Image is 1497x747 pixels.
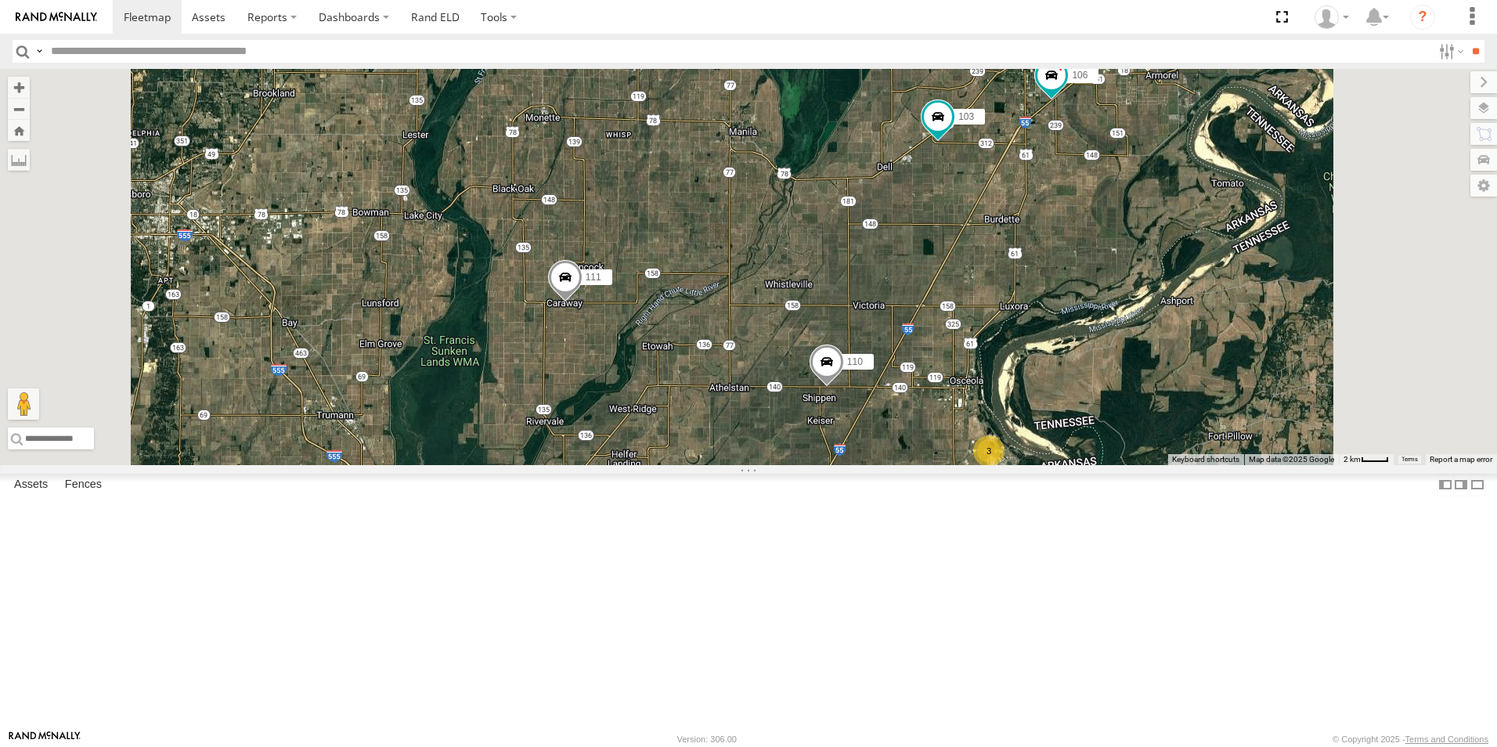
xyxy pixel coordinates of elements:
span: 106 [1072,70,1088,81]
label: Assets [6,474,56,496]
a: Terms and Conditions [1405,734,1488,744]
span: 111 [586,272,601,283]
button: Zoom Home [8,120,30,141]
span: Map data ©2025 Google [1249,455,1334,464]
button: Drag Pegman onto the map to open Street View [8,388,39,420]
img: rand-logo.svg [16,12,97,23]
div: Craig King [1309,5,1355,29]
div: © Copyright 2025 - [1333,734,1488,744]
button: Map Scale: 2 km per 32 pixels [1339,454,1394,465]
label: Map Settings [1470,175,1497,197]
button: Zoom out [8,98,30,120]
div: 3 [973,435,1005,467]
label: Dock Summary Table to the Left [1437,474,1453,496]
label: Fences [57,474,110,496]
label: Search Query [33,40,45,63]
span: 103 [958,111,974,122]
a: Visit our Website [9,731,81,747]
i: ? [1410,5,1435,30]
label: Measure [8,149,30,171]
span: 2 km [1344,455,1361,464]
label: Dock Summary Table to the Right [1453,474,1469,496]
a: Report a map error [1430,455,1492,464]
span: 110 [847,356,863,367]
a: Terms (opens in new tab) [1401,456,1418,463]
button: Keyboard shortcuts [1172,454,1239,465]
label: Search Filter Options [1433,40,1466,63]
div: Version: 306.00 [677,734,737,744]
label: Hide Summary Table [1470,474,1485,496]
button: Zoom in [8,77,30,98]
